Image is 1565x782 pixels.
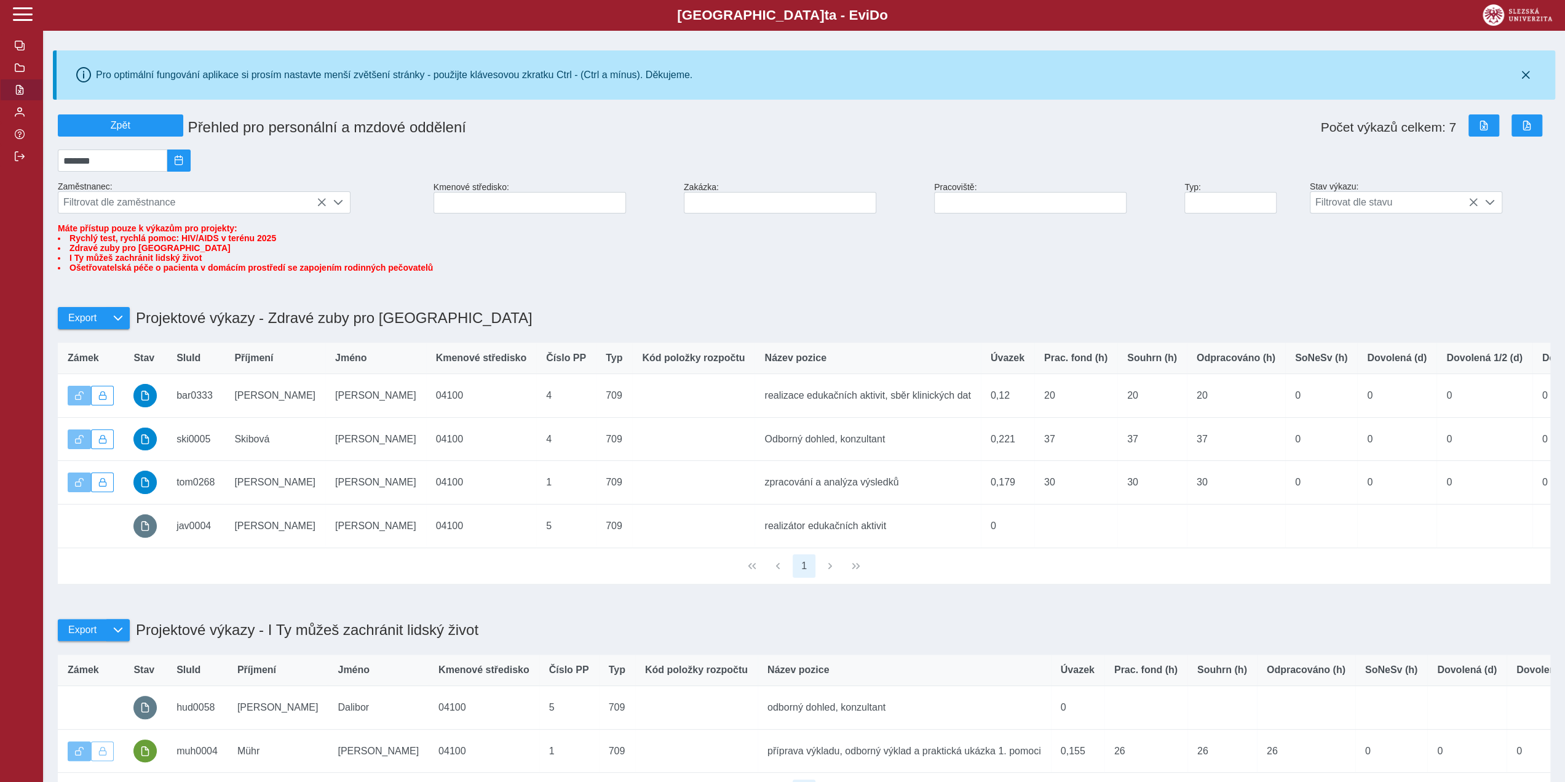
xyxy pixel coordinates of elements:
[167,461,224,505] td: tom0268
[1357,417,1436,461] td: 0
[606,353,622,364] span: Typ
[1117,461,1187,505] td: 30
[68,741,91,761] button: Výkaz je odemčen.
[755,461,980,505] td: zpracování a analýza výsledků
[429,177,679,218] div: Kmenové středisko:
[133,664,154,676] span: Stav
[1365,664,1417,676] span: SoNeSv (h)
[539,729,599,773] td: 1
[1051,686,1104,730] td: 0
[549,664,589,676] span: Číslo PP
[755,417,980,461] td: Odborný dohled, konzultant
[758,729,1051,773] td: příprava výkladu, odborný výklad a praktická ukázka 1. pomoci
[133,471,157,494] button: schváleno
[596,417,632,461] td: 709
[96,70,692,81] div: Pro optimální fungování aplikace si prosím nastavte menší zvětšení stránky - použijte klávesovou ...
[133,353,154,364] span: Stav
[328,729,429,773] td: [PERSON_NAME]
[176,353,200,364] span: SluId
[1285,461,1357,505] td: 0
[1310,192,1478,213] span: Filtrovat dle stavu
[1436,374,1532,418] td: 0
[325,417,426,461] td: [PERSON_NAME]
[167,374,224,418] td: bar0333
[764,353,826,364] span: Název pozice
[325,505,426,548] td: [PERSON_NAME]
[1117,374,1187,418] td: 20
[167,150,191,172] button: 2025/08
[1197,664,1247,676] span: Souhrn (h)
[224,461,325,505] td: [PERSON_NAME]
[1295,353,1347,364] span: SoNeSv (h)
[929,177,1179,218] div: Pracoviště:
[58,233,1550,243] li: Rychlý test, rychlá pomoc: HIV/AIDS v terénu 2025
[981,505,1034,548] td: 0
[1355,729,1427,773] td: 0
[1197,353,1275,364] span: Odpracováno (h)
[58,192,327,213] span: Filtrovat dle zaměstnance
[167,417,224,461] td: ski0005
[645,664,748,676] span: Kód položky rozpočtu
[130,303,533,333] h1: Projektové výkazy - Zdravé zuby pro [GEOGRAPHIC_DATA]
[1437,664,1497,676] span: Dovolená (d)
[536,505,596,548] td: 5
[58,619,106,641] button: Export
[1117,417,1187,461] td: 37
[224,417,325,461] td: Skibová
[1114,664,1178,676] span: Prac. fond (h)
[429,729,539,773] td: 04100
[1061,664,1095,676] span: Úvazek
[1285,374,1357,418] td: 0
[679,177,929,218] div: Zakázka:
[1257,729,1355,773] td: 26
[234,353,273,364] span: Příjmení
[1305,177,1555,218] div: Stav výkazu:
[981,417,1034,461] td: 0,221
[58,114,183,137] button: Zpět
[436,353,527,364] span: Kmenové středisko
[224,374,325,418] td: [PERSON_NAME]
[1179,177,1305,218] div: Typ:
[338,664,370,676] span: Jméno
[224,505,325,548] td: [PERSON_NAME]
[53,177,429,218] div: Zaměstnanec:
[1051,729,1104,773] td: 0,155
[68,386,91,405] button: Výkaz je odemčen.
[1427,729,1507,773] td: 0
[755,505,980,548] td: realizátor edukačních aktivit
[133,514,157,538] button: prázdný
[1034,461,1117,505] td: 30
[167,729,228,773] td: muh0004
[1357,374,1436,418] td: 0
[1187,417,1285,461] td: 37
[1267,664,1345,676] span: Odpracováno (h)
[325,461,426,505] td: [PERSON_NAME]
[1357,461,1436,505] td: 0
[58,307,106,329] button: Export
[824,7,828,23] span: t
[58,253,1550,263] li: I Ty můžeš zachránit lidský život
[133,696,157,719] button: prázdný
[426,461,537,505] td: 04100
[596,505,632,548] td: 709
[58,223,1550,273] span: Máte přístup pouze k výkazům pro projekty:
[68,353,99,364] span: Zámek
[981,374,1034,418] td: 0,12
[167,505,224,548] td: jav0004
[539,686,599,730] td: 5
[609,664,625,676] span: Typ
[426,417,537,461] td: 04100
[536,461,596,505] td: 1
[1446,353,1523,364] span: Dovolená 1/2 (d)
[642,353,745,364] span: Kód položky rozpočtu
[879,7,888,23] span: o
[1320,120,1456,135] span: Počet výkazů celkem: 7
[1187,374,1285,418] td: 20
[58,263,1550,273] li: Ošetřovatelská péče o pacienta v domácím prostředí se zapojením rodinných pečovatelů
[1512,114,1542,137] button: Export do PDF
[133,740,157,763] button: podepsáno
[546,353,586,364] span: Číslo PP
[335,353,367,364] span: Jméno
[536,417,596,461] td: 4
[429,686,539,730] td: 04100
